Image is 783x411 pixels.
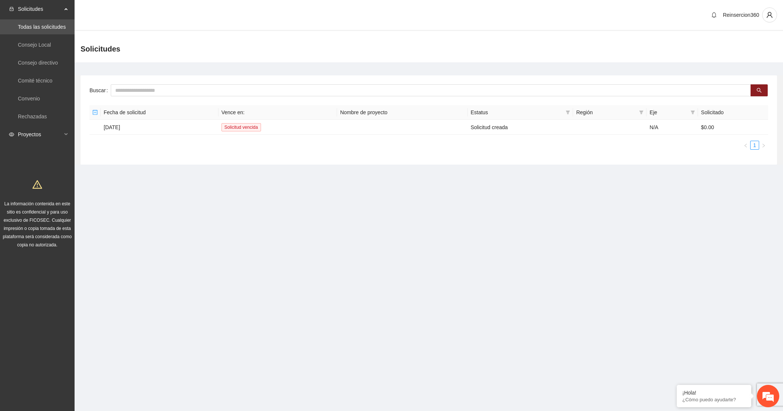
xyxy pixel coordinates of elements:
[691,110,695,115] span: filter
[741,141,750,150] li: Previous Page
[18,96,40,102] a: Convenio
[468,120,573,135] td: Solicitud creada
[18,113,47,119] a: Rechazadas
[89,84,111,96] label: Buscar
[750,141,759,150] li: 1
[762,12,777,18] span: user
[18,78,53,84] a: Comité técnico
[471,108,563,116] span: Estatus
[18,24,66,30] a: Todas las solicitudes
[32,180,42,189] span: warning
[18,60,58,66] a: Consejo directivo
[18,42,51,48] a: Consejo Local
[650,108,688,116] span: Eje
[757,88,762,94] span: search
[9,132,14,137] span: eye
[43,100,103,175] span: Estamos en línea.
[759,141,768,150] button: right
[566,110,570,115] span: filter
[92,110,98,115] span: minus-square
[682,397,746,402] p: ¿Cómo puedo ayudarte?
[576,108,636,116] span: Región
[751,141,759,149] a: 1
[18,1,62,16] span: Solicitudes
[698,120,768,135] td: $0.00
[81,43,120,55] span: Solicitudes
[639,110,644,115] span: filter
[762,7,777,22] button: user
[3,201,72,247] span: La información contenida en este sitio es confidencial y para uso exclusivo de FICOSEC. Cualquier...
[564,107,572,118] span: filter
[638,107,645,118] span: filter
[647,120,698,135] td: N/A
[761,143,766,148] span: right
[122,4,140,22] div: Minimizar ventana de chat en vivo
[9,6,14,12] span: inbox
[101,105,218,120] th: Fecha de solicitud
[221,123,261,131] span: Solicitud vencida
[741,141,750,150] button: left
[689,107,696,118] span: filter
[218,105,337,120] th: Vence en:
[337,105,468,120] th: Nombre de proyecto
[682,390,746,396] div: ¡Hola!
[723,12,759,18] span: Reinsercion360
[39,38,125,48] div: Chatee con nosotros ahora
[4,204,142,230] textarea: Escriba su mensaje y pulse “Intro”
[698,105,768,120] th: Solicitado
[743,143,748,148] span: left
[18,127,62,142] span: Proyectos
[759,141,768,150] li: Next Page
[751,84,768,96] button: search
[708,12,720,18] span: bell
[101,120,218,135] td: [DATE]
[708,9,720,21] button: bell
